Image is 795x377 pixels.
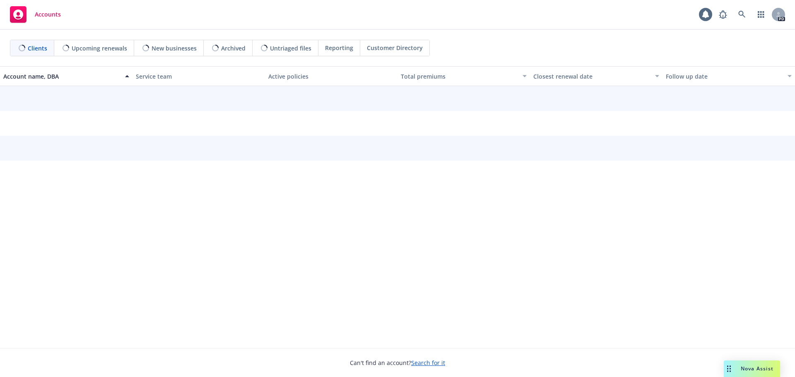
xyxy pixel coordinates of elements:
[350,358,445,367] span: Can't find an account?
[270,44,311,53] span: Untriaged files
[367,43,423,52] span: Customer Directory
[401,72,518,81] div: Total premiums
[411,359,445,367] a: Search for it
[35,11,61,18] span: Accounts
[325,43,353,52] span: Reporting
[265,66,397,86] button: Active policies
[3,72,120,81] div: Account name, DBA
[734,6,750,23] a: Search
[533,72,650,81] div: Closest renewal date
[7,3,64,26] a: Accounts
[741,365,773,372] span: Nova Assist
[753,6,769,23] a: Switch app
[221,44,246,53] span: Archived
[662,66,795,86] button: Follow up date
[152,44,197,53] span: New businesses
[715,6,731,23] a: Report a Bug
[666,72,783,81] div: Follow up date
[72,44,127,53] span: Upcoming renewals
[268,72,394,81] div: Active policies
[397,66,530,86] button: Total premiums
[136,72,262,81] div: Service team
[530,66,662,86] button: Closest renewal date
[28,44,47,53] span: Clients
[724,360,734,377] div: Drag to move
[132,66,265,86] button: Service team
[724,360,780,377] button: Nova Assist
